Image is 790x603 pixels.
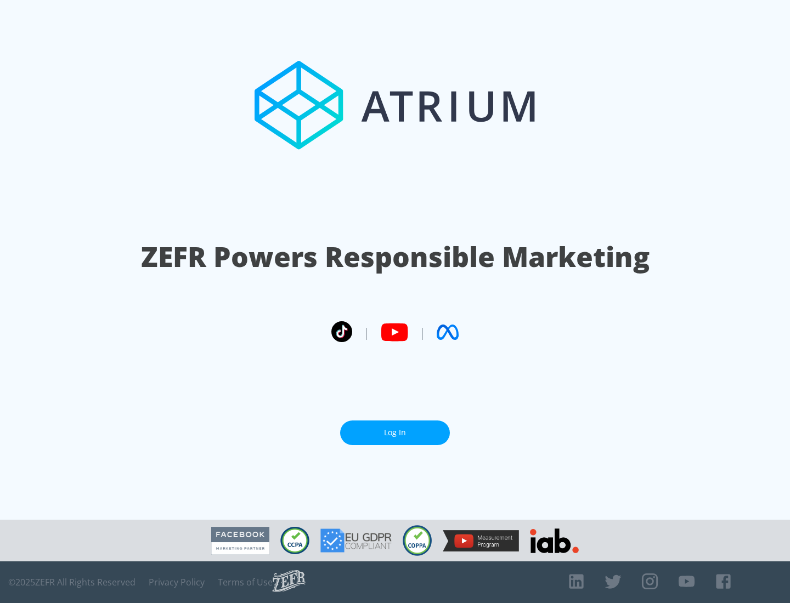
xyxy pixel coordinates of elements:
img: Facebook Marketing Partner [211,527,269,555]
img: YouTube Measurement Program [443,530,519,551]
img: COPPA Compliant [403,525,432,556]
a: Terms of Use [218,577,273,588]
span: © 2025 ZEFR All Rights Reserved [8,577,136,588]
h1: ZEFR Powers Responsible Marketing [141,238,650,276]
span: | [363,324,370,340]
a: Privacy Policy [149,577,205,588]
img: IAB [530,528,579,553]
a: Log In [340,420,450,445]
img: GDPR Compliant [320,528,392,553]
span: | [419,324,426,340]
img: CCPA Compliant [280,527,309,554]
